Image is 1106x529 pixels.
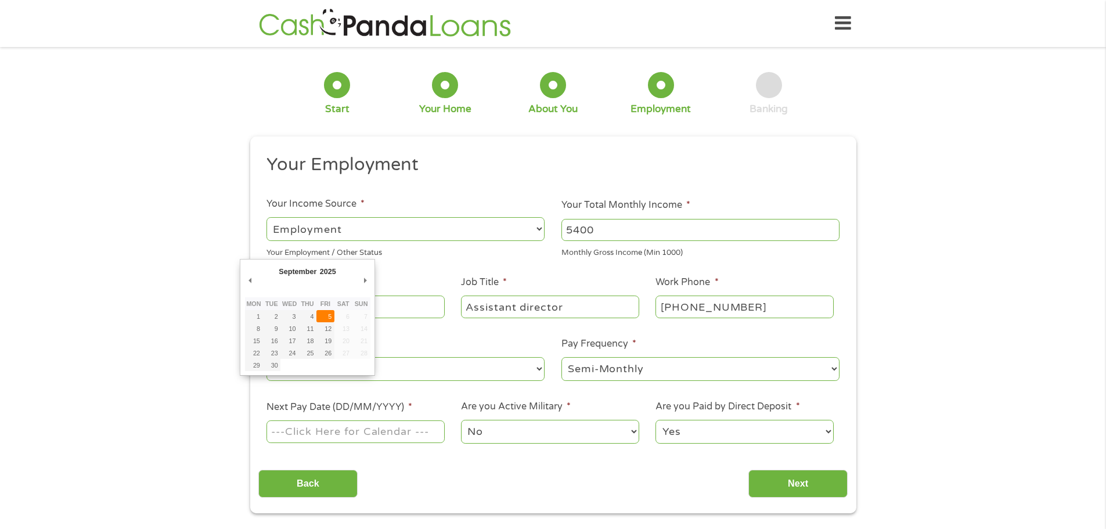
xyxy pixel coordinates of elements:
[301,300,314,307] abbr: Thursday
[298,347,316,359] button: 25
[258,470,358,498] input: Back
[461,276,507,289] label: Job Title
[255,7,514,40] img: GetLoanNow Logo
[337,300,350,307] abbr: Saturday
[561,338,636,350] label: Pay Frequency
[262,322,280,334] button: 9
[280,334,298,347] button: 17
[316,347,334,359] button: 26
[298,310,316,322] button: 4
[528,103,578,116] div: About You
[266,401,412,413] label: Next Pay Date (DD/MM/YYYY)
[561,219,840,241] input: 1800
[316,310,334,322] button: 5
[245,310,263,322] button: 1
[262,310,280,322] button: 2
[655,401,799,413] label: Are you Paid by Direct Deposit
[655,296,833,318] input: (231) 754-4010
[245,334,263,347] button: 15
[298,322,316,334] button: 11
[280,347,298,359] button: 24
[280,322,298,334] button: 10
[298,334,316,347] button: 18
[461,296,639,318] input: Cashier
[655,276,718,289] label: Work Phone
[282,300,297,307] abbr: Wednesday
[266,243,545,259] div: Your Employment / Other Status
[461,401,571,413] label: Are you Active Military
[360,272,370,288] button: Next Month
[262,347,280,359] button: 23
[262,359,280,371] button: 30
[265,300,278,307] abbr: Tuesday
[266,420,444,442] input: Use the arrow keys to pick a date
[325,103,350,116] div: Start
[316,334,334,347] button: 19
[266,153,831,177] h2: Your Employment
[320,300,330,307] abbr: Friday
[246,300,261,307] abbr: Monday
[561,199,690,211] label: Your Total Monthly Income
[278,264,318,279] div: September
[318,264,337,279] div: 2025
[245,347,263,359] button: 22
[316,322,334,334] button: 12
[561,243,840,259] div: Monthly Gross Income (Min 1000)
[245,272,255,288] button: Previous Month
[245,322,263,334] button: 8
[245,359,263,371] button: 29
[280,310,298,322] button: 3
[355,300,368,307] abbr: Sunday
[419,103,471,116] div: Your Home
[266,198,365,210] label: Your Income Source
[750,103,788,116] div: Banking
[748,470,848,498] input: Next
[631,103,691,116] div: Employment
[262,334,280,347] button: 16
